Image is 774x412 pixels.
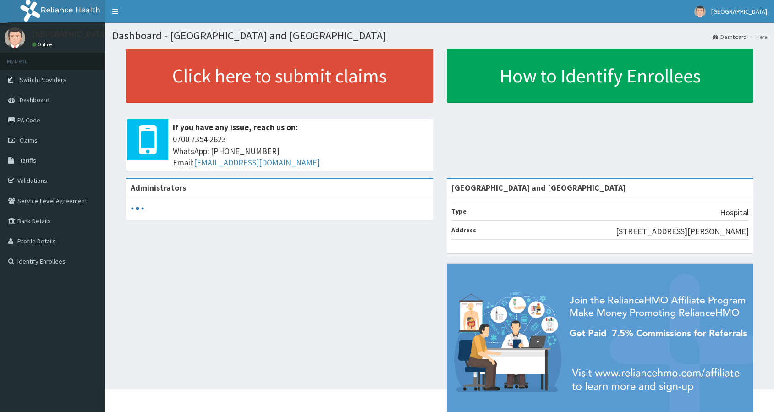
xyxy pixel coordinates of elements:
svg: audio-loading [131,202,144,215]
b: If you have any issue, reach us on: [173,122,298,132]
span: Tariffs [20,156,36,165]
img: User Image [694,6,706,17]
span: 0700 7354 2623 WhatsApp: [PHONE_NUMBER] Email: [173,133,428,169]
p: Hospital [720,207,749,219]
a: Online [32,41,54,48]
p: [GEOGRAPHIC_DATA] [32,30,108,38]
li: Here [747,33,767,41]
img: User Image [5,27,25,48]
a: How to Identify Enrollees [447,49,754,103]
b: Administrators [131,182,186,193]
b: Type [451,207,467,215]
a: Click here to submit claims [126,49,433,103]
a: [EMAIL_ADDRESS][DOMAIN_NAME] [194,157,320,168]
span: [GEOGRAPHIC_DATA] [711,7,767,16]
p: [STREET_ADDRESS][PERSON_NAME] [616,225,749,237]
b: Address [451,226,476,234]
strong: [GEOGRAPHIC_DATA] and [GEOGRAPHIC_DATA] [451,182,626,193]
h1: Dashboard - [GEOGRAPHIC_DATA] and [GEOGRAPHIC_DATA] [112,30,767,42]
span: Dashboard [20,96,49,104]
a: Dashboard [713,33,747,41]
span: Claims [20,136,38,144]
span: Switch Providers [20,76,66,84]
